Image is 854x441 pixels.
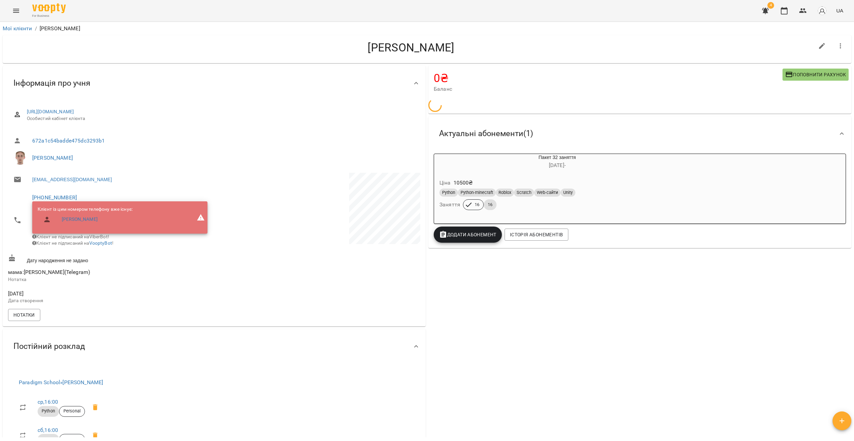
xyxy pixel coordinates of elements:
[13,151,27,165] img: Цомпель Олександр Ігорович
[434,154,680,218] button: Пакет 32 заняття[DATE]- Ціна10500₴PythonPython-minecraftRobloxScratchWeb-сайтиUnityЗаняття1616
[38,427,58,433] a: сб,16:00
[8,309,40,321] button: Нотатки
[13,311,35,319] span: Нотатки
[13,341,85,352] span: Постійний розклад
[439,128,533,139] span: Актуальні абонементи ( 1 )
[471,202,483,208] span: 16
[8,276,213,283] p: Нотатка
[484,202,496,208] span: 16
[3,66,426,101] div: Інформація про учня
[561,190,575,196] span: Unity
[549,162,566,168] span: [DATE] -
[8,290,213,298] span: [DATE]
[817,6,827,15] img: avatar_s.png
[35,25,37,33] li: /
[32,137,105,144] a: 672a1c54badde475dc3293b1
[8,41,814,54] h4: [PERSON_NAME]
[439,178,451,188] h6: Ціна
[434,154,680,170] div: Пакет 32 заняття
[428,116,851,151] div: Актуальні абонементи(1)
[439,190,458,196] span: Python
[514,190,534,196] span: Scratch
[40,25,80,33] p: [PERSON_NAME]
[27,109,74,114] a: [URL][DOMAIN_NAME]
[767,2,774,9] span: 4
[32,155,73,161] a: [PERSON_NAME]
[32,240,113,246] span: Клієнт не підписаний на !
[32,14,66,18] span: For Business
[32,176,112,183] a: [EMAIL_ADDRESS][DOMAIN_NAME]
[13,78,90,88] span: Інформація про учня
[8,269,90,275] span: мама:[PERSON_NAME](Telegram)
[59,408,85,414] span: Personal
[7,253,214,265] div: Дату народження не задано
[439,200,460,209] h6: Заняття
[32,234,109,239] span: Клієнт не підписаний на ViberBot!
[782,69,849,81] button: Поповнити рахунок
[62,216,98,223] a: [PERSON_NAME]
[434,71,782,85] h4: 0 ₴
[534,190,561,196] span: Web-сайти
[38,408,59,414] span: Python
[510,231,563,239] span: Історія абонементів
[785,71,846,79] span: Поповнити рахунок
[834,4,846,17] button: UA
[458,190,496,196] span: Python-minecraft
[8,297,213,304] p: Дата створення
[89,240,112,246] a: VooptyBot
[32,194,77,201] a: [PHONE_NUMBER]
[32,3,66,13] img: Voopty Logo
[27,115,415,122] span: Особистий кабінет клієнта
[434,85,782,93] span: Баланс
[3,329,426,364] div: Постійний розклад
[505,229,568,241] button: Історія абонементів
[3,25,32,32] a: Мої клієнти
[87,399,103,415] span: Видалити приватний урок Цомпель Олександр Ігорович ср 16:00 клієнта Тарас Корж
[434,227,502,243] button: Додати Абонемент
[836,7,843,14] span: UA
[454,179,473,187] p: 10500 ₴
[496,190,514,196] span: Roblox
[439,231,496,239] span: Додати Абонемент
[38,206,133,229] ul: Клієнт із цим номером телефону вже існує:
[8,3,24,19] button: Menu
[19,379,103,386] a: Paradigm School»[PERSON_NAME]
[38,399,58,405] a: ср,16:00
[3,25,851,33] nav: breadcrumb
